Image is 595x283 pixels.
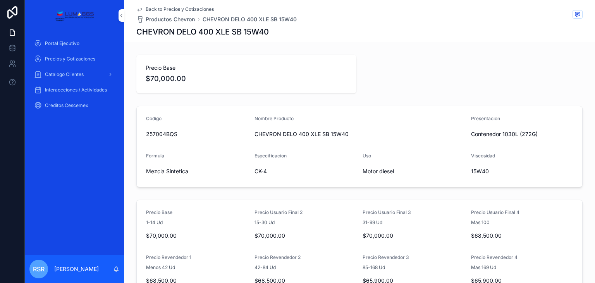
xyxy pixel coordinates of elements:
a: Portal Ejecutivo [29,36,119,50]
a: Interaccciones / Actividades [29,83,119,97]
img: App logo [55,9,94,22]
span: 257004BQS [146,130,248,138]
span: 85-168 Ud [363,264,385,271]
span: CK-4 [255,167,357,175]
span: Precio Revendedor 4 [471,254,518,260]
span: Viscosidad [471,153,495,159]
span: Precio Base [146,64,347,72]
span: $70,000.00 [146,73,347,84]
h1: CHEVRON DELO 400 XLE SB 15W40 [136,26,269,37]
a: Productos Chevron [136,16,195,23]
a: Back to Precios y Cotizaciones [136,6,214,12]
span: 15W40 [471,167,573,175]
span: 42-84 Ud [255,264,276,271]
span: $70,000.00 [363,232,465,240]
span: Productos Chevron [146,16,195,23]
a: Precios y Cotizaciones [29,52,119,66]
span: Mas 100 [471,219,490,226]
a: Creditos Cescemex [29,98,119,112]
span: Back to Precios y Cotizaciones [146,6,214,12]
span: $70,000.00 [255,232,357,240]
span: Portal Ejecutivo [45,40,79,47]
span: Motor diesel [363,167,465,175]
a: CHEVRON DELO 400 XLE SB 15W40 [203,16,297,23]
span: Mas 169 Ud [471,264,496,271]
span: Precio Revendedor 1 [146,254,191,260]
span: $70,000.00 [146,232,248,240]
div: scrollable content [25,31,124,123]
span: CHEVRON DELO 400 XLE SB 15W40 [255,130,465,138]
span: Presentacion [471,116,500,121]
span: Nombre Producto [255,116,294,121]
span: Catalogo Clientes [45,71,84,78]
span: Codigo [146,116,162,121]
span: Menos 42 Ud [146,264,175,271]
span: Formula [146,153,164,159]
span: Precio Revendedor 3 [363,254,409,260]
span: Precio Usuario Final 4 [471,209,519,215]
span: Especificacion [255,153,287,159]
p: [PERSON_NAME] [54,265,99,273]
span: Precio Base [146,209,172,215]
span: Precio Revendedor 2 [255,254,301,260]
span: Interaccciones / Actividades [45,87,107,93]
span: 15-30 Ud [255,219,275,226]
span: Precio Usuario Final 2 [255,209,303,215]
span: Uso [363,153,371,159]
span: Contenedor 1030L (272G) [471,130,538,138]
span: Mezcla Sintetica [146,167,248,175]
span: 1-14 Ud [146,219,163,226]
span: Precio Usuario Final 3 [363,209,411,215]
a: Catalogo Clientes [29,67,119,81]
span: RSR [33,264,45,274]
span: 31-99 Ud [363,219,382,226]
span: Precios y Cotizaciones [45,56,95,62]
span: $68,500.00 [471,232,573,240]
span: Creditos Cescemex [45,102,88,109]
